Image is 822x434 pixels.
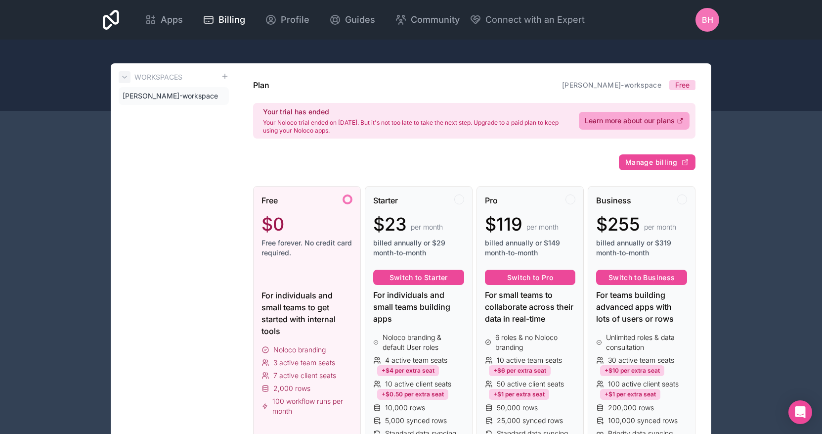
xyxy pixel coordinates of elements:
[257,9,317,31] a: Profile
[497,379,564,389] span: 50 active client seats
[385,379,451,389] span: 10 active client seats
[373,238,464,258] span: billed annually or $29 month-to-month
[596,289,687,325] div: For teams building advanced apps with lots of users or rows
[273,371,336,381] span: 7 active client seats
[385,403,425,413] span: 10,000 rows
[272,396,352,416] span: 100 workflow runs per month
[608,403,654,413] span: 200,000 rows
[596,214,640,234] span: $255
[562,81,661,89] a: [PERSON_NAME]-workspace
[195,9,253,31] a: Billing
[485,194,498,206] span: Pro
[675,80,690,90] span: Free
[218,13,245,27] span: Billing
[161,13,183,27] span: Apps
[619,154,695,170] button: Manage billing
[470,13,585,27] button: Connect with an Expert
[579,112,690,130] a: Learn more about our plans
[137,9,191,31] a: Apps
[702,14,713,26] span: BH
[261,238,352,258] span: Free forever. No credit card required.
[644,222,676,232] span: per month
[385,355,447,365] span: 4 active team seats
[625,158,677,167] span: Manage billing
[383,333,464,352] span: Noloco branding & default User roles
[281,13,309,27] span: Profile
[485,238,576,258] span: billed annually or $149 month-to-month
[119,87,229,105] a: [PERSON_NAME]-workspace
[497,355,562,365] span: 10 active team seats
[377,365,439,376] div: +$4 per extra seat
[373,289,464,325] div: For individuals and small teams building apps
[608,379,679,389] span: 100 active client seats
[373,270,464,286] button: Switch to Starter
[273,358,335,368] span: 3 active team seats
[606,333,687,352] span: Unlimited roles & data consultation
[119,71,182,83] a: Workspaces
[497,403,538,413] span: 50,000 rows
[273,345,326,355] span: Noloco branding
[600,365,664,376] div: +$10 per extra seat
[377,389,448,400] div: +$0.50 per extra seat
[253,79,269,91] h1: Plan
[387,9,468,31] a: Community
[385,416,447,426] span: 5,000 synced rows
[596,194,631,206] span: Business
[373,214,407,234] span: $23
[526,222,559,232] span: per month
[273,384,310,393] span: 2,000 rows
[596,270,687,286] button: Switch to Business
[608,416,678,426] span: 100,000 synced rows
[411,13,460,27] span: Community
[345,13,375,27] span: Guides
[485,270,576,286] button: Switch to Pro
[321,9,383,31] a: Guides
[497,416,563,426] span: 25,000 synced rows
[600,389,660,400] div: +$1 per extra seat
[608,355,674,365] span: 30 active team seats
[495,333,575,352] span: 6 roles & no Noloco branding
[261,194,278,206] span: Free
[134,72,182,82] h3: Workspaces
[263,119,567,135] p: Your Noloco trial ended on [DATE]. But it's not too late to take the next step. Upgrade to a paid...
[489,389,549,400] div: +$1 per extra seat
[485,13,585,27] span: Connect with an Expert
[123,91,218,101] span: [PERSON_NAME]-workspace
[263,107,567,117] h2: Your trial has ended
[788,400,812,424] div: Open Intercom Messenger
[489,365,551,376] div: +$6 per extra seat
[261,214,284,234] span: $0
[596,238,687,258] span: billed annually or $319 month-to-month
[373,194,398,206] span: Starter
[411,222,443,232] span: per month
[485,289,576,325] div: For small teams to collaborate across their data in real-time
[261,289,352,337] div: For individuals and small teams to get started with internal tools
[585,116,675,126] span: Learn more about our plans
[485,214,522,234] span: $119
